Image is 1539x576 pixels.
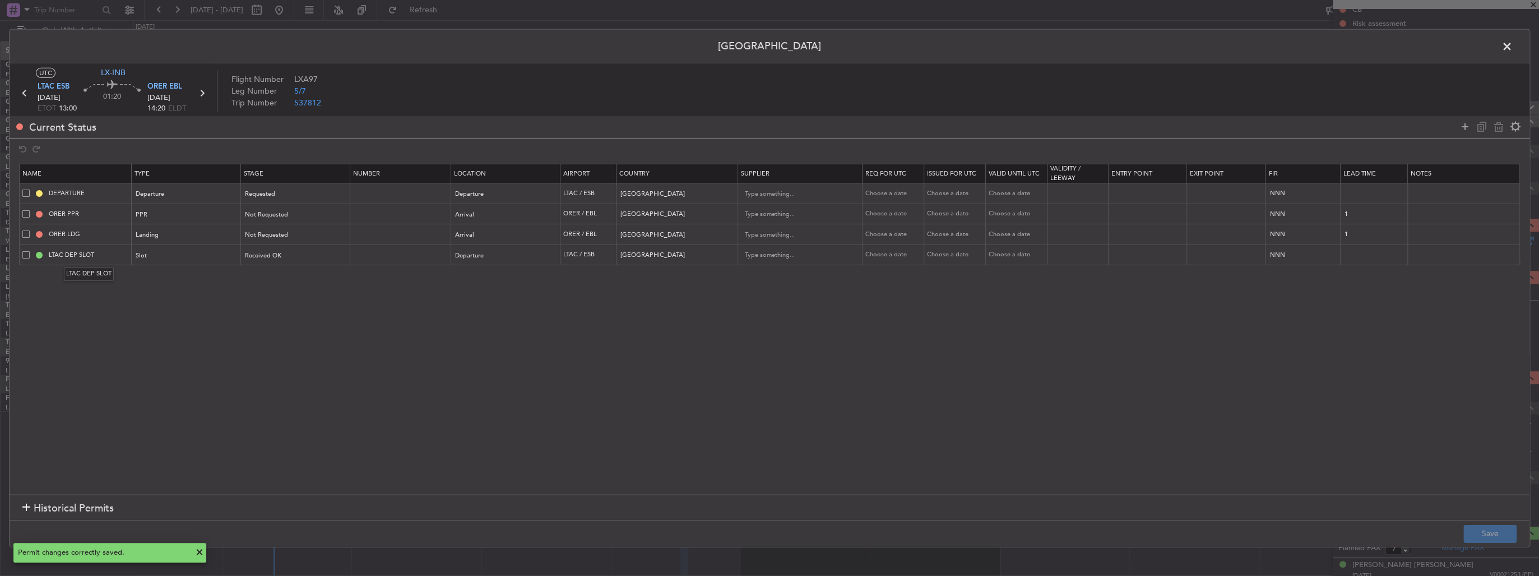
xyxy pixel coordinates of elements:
input: NNN [1268,229,1340,239]
div: LTAC DEP SLOT [64,267,114,281]
header: [GEOGRAPHIC_DATA] [10,29,1529,63]
span: Lead Time [1343,169,1376,177]
span: Notes [1411,169,1431,177]
input: NNN [1268,188,1340,198]
input: NNN [1268,250,1340,260]
div: Permit changes correctly saved. [18,547,189,559]
input: NNN [1268,209,1340,219]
